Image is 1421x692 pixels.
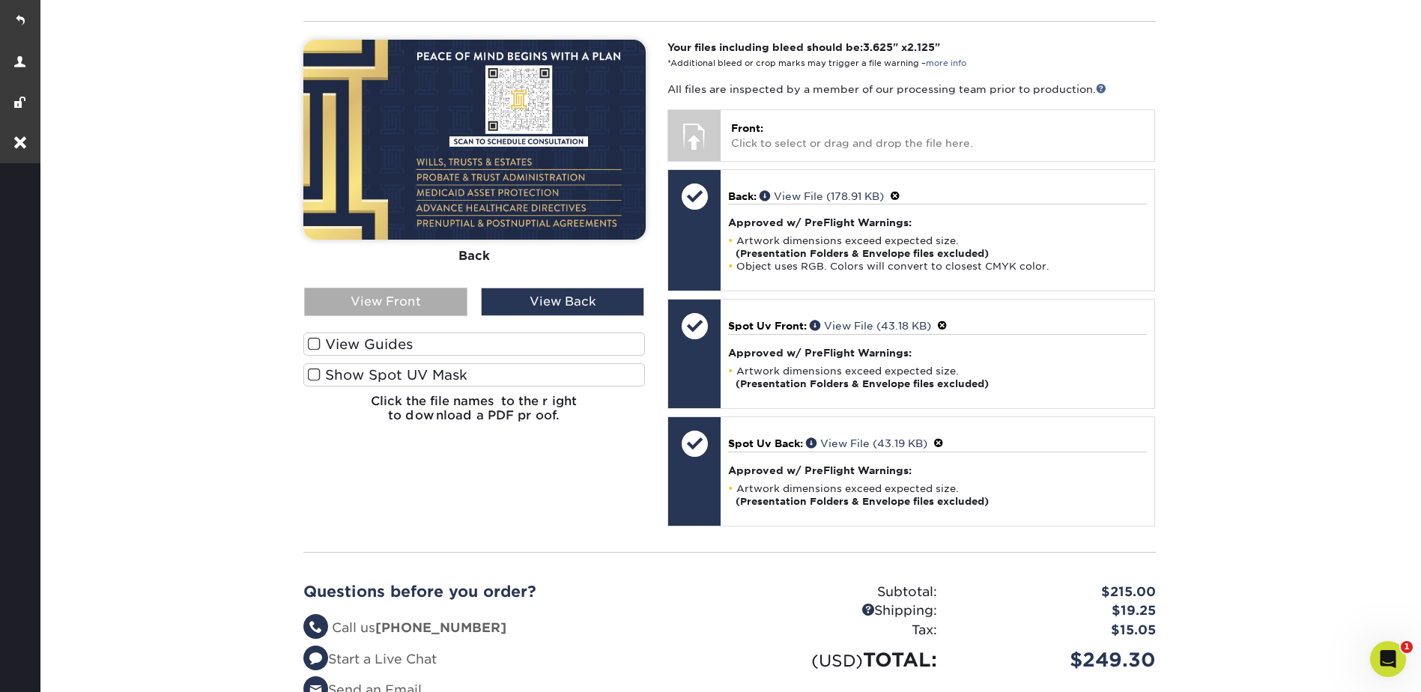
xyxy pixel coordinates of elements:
label: Show Spot UV Mask [303,363,646,386]
p: All files are inspected by a member of our processing team prior to production. [667,82,1155,97]
div: TOTAL: [730,646,948,674]
small: (USD) [811,651,863,670]
small: *Additional bleed or crop marks may trigger a file warning – [667,58,966,68]
div: $19.25 [948,601,1167,621]
div: $15.05 [948,621,1167,640]
span: Spot Uv Front: [728,320,807,332]
div: Back [303,240,646,273]
strong: (Presentation Folders & Envelope files excluded) [736,378,989,389]
span: 1 [1401,641,1413,653]
h4: Approved w/ PreFlight Warnings: [728,216,1147,228]
span: Back: [728,190,757,202]
a: View File (43.18 KB) [810,320,931,332]
li: Artwork dimensions exceed expected size. [728,234,1147,260]
li: Artwork dimensions exceed expected size. [728,365,1147,390]
strong: Your files including bleed should be: " x " [667,41,940,53]
span: 2.125 [907,41,935,53]
span: 3.625 [863,41,893,53]
a: more info [926,58,966,68]
span: Spot Uv Back: [728,437,803,449]
a: View File (178.91 KB) [760,190,884,202]
a: View File (43.19 KB) [806,437,927,449]
div: View Back [481,288,644,316]
div: Subtotal: [730,583,948,602]
div: $249.30 [948,646,1167,674]
div: View Front [304,288,467,316]
h6: Click the file names to the right to download a PDF proof. [303,394,646,434]
div: Tax: [730,621,948,640]
span: Front: [731,122,763,134]
a: Start a Live Chat [303,652,437,667]
li: Object uses RGB. Colors will convert to closest CMYK color. [728,260,1147,273]
h2: Questions before you order? [303,583,718,601]
p: Click to select or drag and drop the file here. [731,121,1144,151]
h4: Approved w/ PreFlight Warnings: [728,464,1147,476]
div: Shipping: [730,601,948,621]
strong: (Presentation Folders & Envelope files excluded) [736,496,989,507]
li: Artwork dimensions exceed expected size. [728,482,1147,508]
strong: (Presentation Folders & Envelope files excluded) [736,248,989,259]
iframe: Intercom live chat [1370,641,1406,677]
strong: [PHONE_NUMBER] [375,620,506,635]
li: Call us [303,619,718,638]
label: View Guides [303,333,646,356]
h4: Approved w/ PreFlight Warnings: [728,347,1147,359]
div: $215.00 [948,583,1167,602]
